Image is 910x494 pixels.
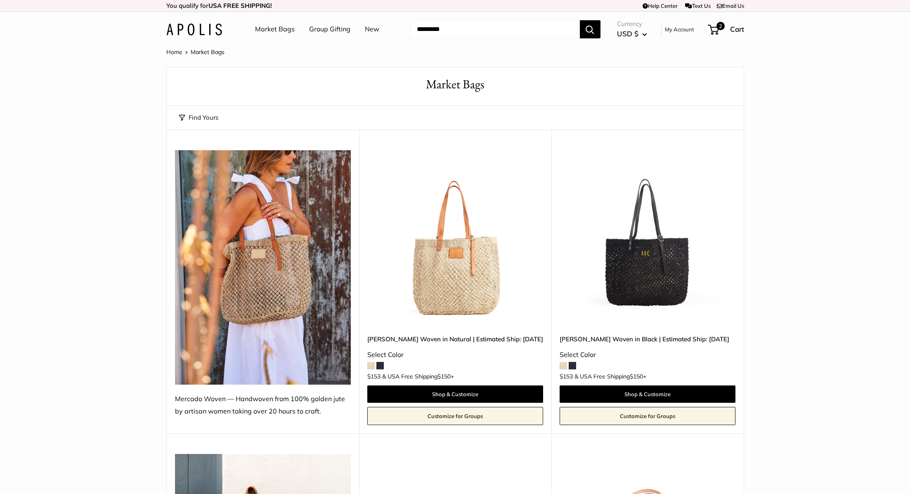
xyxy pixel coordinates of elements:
a: Shop & Customize [560,385,735,403]
span: Cart [730,25,744,33]
strong: USA FREE SHIPPING! [208,2,272,9]
input: Search... [410,20,580,38]
a: My Account [665,24,694,34]
button: Find Yours [179,112,218,123]
div: Select Color [560,349,735,361]
img: Mercado Woven — Handwoven from 100% golden jute by artisan women taking over 20 hours to craft. [175,150,351,385]
a: 2 Cart [709,23,744,36]
span: $150 [437,373,451,380]
span: $153 [560,373,573,380]
button: Search [580,20,600,38]
span: Currency [617,18,647,30]
span: 2 [716,22,724,30]
a: Customize for Groups [367,407,543,425]
span: Market Bags [191,48,225,56]
button: USD $ [617,27,647,40]
a: Home [166,48,182,56]
img: Mercado Woven in Black | Estimated Ship: Oct. 19th [560,150,735,326]
img: Apolis [166,24,222,35]
span: USD $ [617,29,638,38]
a: [PERSON_NAME] Woven in Black | Estimated Ship: [DATE] [560,334,735,344]
a: Customize for Groups [560,407,735,425]
a: Shop & Customize [367,385,543,403]
a: Group Gifting [309,23,350,35]
div: Select Color [367,349,543,361]
span: $150 [630,373,643,380]
a: Text Us [685,2,710,9]
div: Mercado Woven — Handwoven from 100% golden jute by artisan women taking over 20 hours to craft. [175,393,351,418]
span: & USA Free Shipping + [382,373,454,379]
nav: Breadcrumb [166,47,225,57]
a: Market Bags [255,23,295,35]
img: Mercado Woven in Natural | Estimated Ship: Oct. 12th [367,150,543,326]
h1: Market Bags [179,76,731,93]
span: $153 [367,373,381,380]
span: & USA Free Shipping + [574,373,646,379]
a: [PERSON_NAME] Woven in Natural | Estimated Ship: [DATE] [367,334,543,344]
a: Help Center [643,2,678,9]
a: Mercado Woven in Natural | Estimated Ship: Oct. 12thMercado Woven in Natural | Estimated Ship: Oc... [367,150,543,326]
a: Email Us [717,2,744,9]
a: New [365,23,379,35]
a: Mercado Woven in Black | Estimated Ship: Oct. 19thMercado Woven in Black | Estimated Ship: Oct. 19th [560,150,735,326]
